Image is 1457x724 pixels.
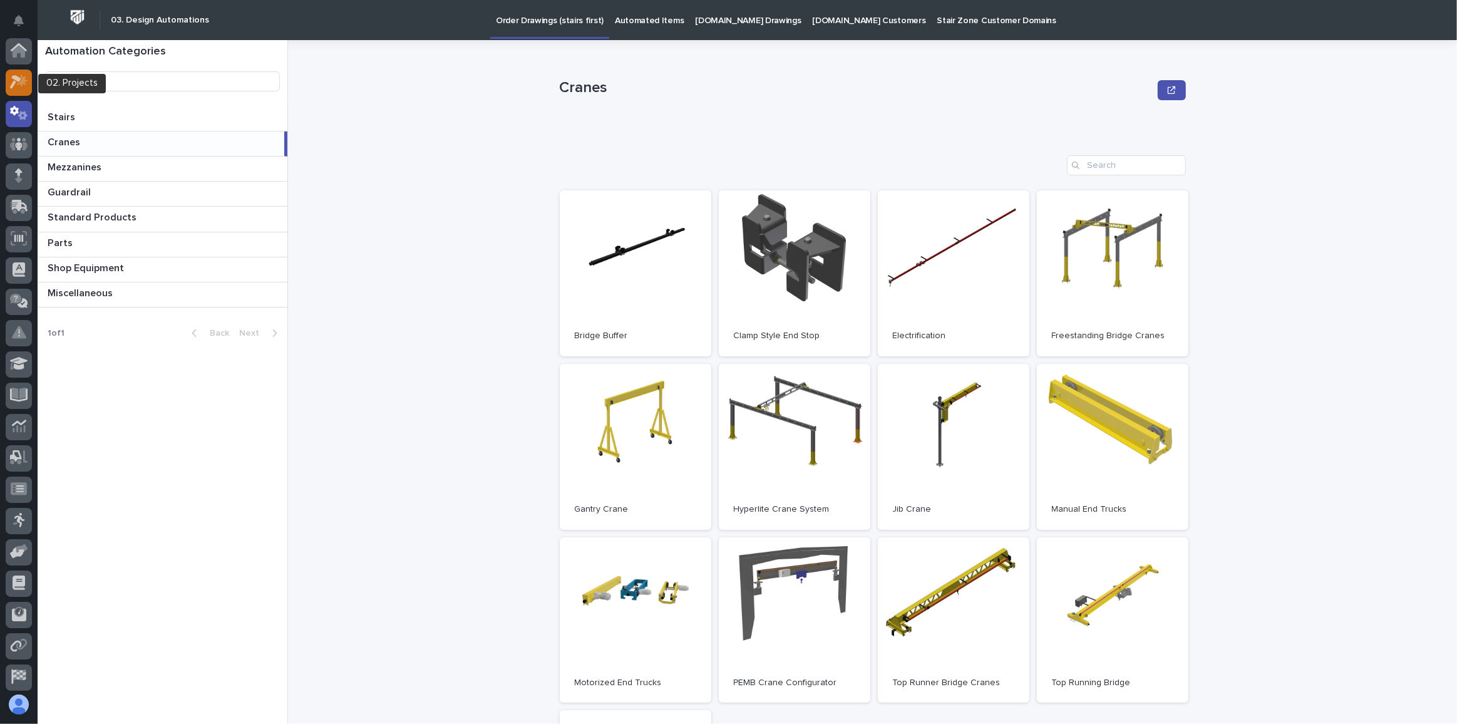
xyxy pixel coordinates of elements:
button: Back [182,328,234,339]
a: Top Runner Bridge Cranes [878,537,1029,703]
a: Freestanding Bridge Cranes [1037,190,1188,356]
a: Top Running Bridge [1037,537,1188,703]
h1: Automation Categories [45,45,280,59]
p: Parts [48,235,75,249]
h2: 03. Design Automations [111,15,209,26]
p: Miscellaneous [48,285,115,299]
p: Stairs [48,109,78,123]
a: Shop EquipmentShop Equipment [38,257,287,282]
a: Electrification [878,190,1029,356]
p: PEMB Crane Configurator [734,678,855,688]
a: GuardrailGuardrail [38,182,287,207]
button: users-avatar [6,691,32,718]
a: Gantry Crane [560,364,711,530]
a: Motorized End Trucks [560,537,711,703]
a: PEMB Crane Configurator [719,537,870,703]
p: Mezzanines [48,159,104,173]
input: Search [1067,155,1186,175]
a: MezzaninesMezzanines [38,157,287,182]
a: CranesCranes [38,132,287,157]
p: Bridge Buffer [575,331,696,341]
p: Freestanding Bridge Cranes [1052,331,1173,341]
p: Electrification [893,331,1014,341]
p: Cranes [560,79,1153,97]
img: Workspace Logo [66,6,89,29]
span: Next [239,329,267,338]
a: Clamp Style End Stop [719,190,870,356]
a: PartsParts [38,232,287,257]
span: Back [202,329,229,338]
p: Clamp Style End Stop [734,331,855,341]
p: Motorized End Trucks [575,678,696,688]
a: Jib Crane [878,364,1029,530]
a: Hyperlite Crane System [719,364,870,530]
div: Notifications [16,15,32,35]
p: Jib Crane [893,504,1014,515]
a: StairsStairs [38,106,287,132]
p: Hyperlite Crane System [734,504,855,515]
p: Standard Products [48,209,139,224]
button: Notifications [6,8,32,34]
button: Next [234,328,287,339]
a: Bridge Buffer [560,190,711,356]
a: MiscellaneousMiscellaneous [38,282,287,308]
input: Search [45,71,280,91]
p: 1 of 1 [38,318,75,349]
a: Manual End Trucks [1037,364,1188,530]
p: Cranes [48,134,83,148]
p: Gantry Crane [575,504,696,515]
p: Shop Equipment [48,260,126,274]
p: Guardrail [48,184,93,199]
p: Top Runner Bridge Cranes [893,678,1014,688]
p: Top Running Bridge [1052,678,1173,688]
p: Manual End Trucks [1052,504,1173,515]
a: Standard ProductsStandard Products [38,207,287,232]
